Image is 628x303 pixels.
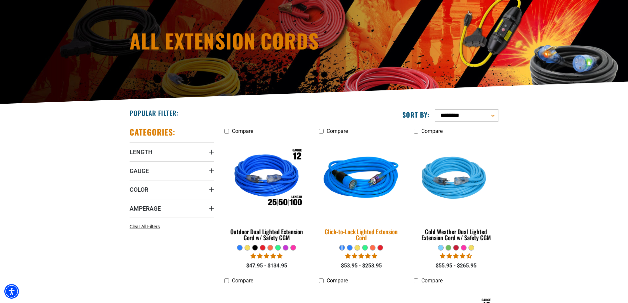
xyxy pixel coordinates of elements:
[345,253,377,259] span: 4.87 stars
[421,277,443,284] span: Compare
[402,110,430,119] label: Sort by:
[224,262,309,270] div: $47.95 - $134.95
[130,180,214,199] summary: Color
[130,224,160,229] span: Clear All Filters
[130,127,175,137] h2: Categories:
[130,199,214,218] summary: Amperage
[4,284,19,299] div: Accessibility Menu
[130,31,372,50] h1: All Extension Cords
[440,253,472,259] span: 4.62 stars
[130,143,214,161] summary: Length
[130,109,178,117] h2: Popular Filter:
[421,128,443,134] span: Compare
[224,138,309,245] a: Outdoor Dual Lighted Extension Cord w/ Safety CGM Outdoor Dual Lighted Extension Cord w/ Safety CGM
[414,229,498,241] div: Cold Weather Dual Lighted Extension Cord w/ Safety CGM
[130,205,161,212] span: Amperage
[319,262,404,270] div: $53.95 - $253.95
[319,138,404,245] a: blue Click-to-Lock Lighted Extension Cord
[130,223,162,230] a: Clear All Filters
[327,128,348,134] span: Compare
[225,141,309,217] img: Outdoor Dual Lighted Extension Cord w/ Safety CGM
[130,161,214,180] summary: Gauge
[315,137,408,222] img: blue
[232,128,253,134] span: Compare
[414,138,498,245] a: Light Blue Cold Weather Dual Lighted Extension Cord w/ Safety CGM
[224,229,309,241] div: Outdoor Dual Lighted Extension Cord w/ Safety CGM
[130,186,148,193] span: Color
[232,277,253,284] span: Compare
[414,262,498,270] div: $55.95 - $265.95
[130,167,149,175] span: Gauge
[130,148,153,156] span: Length
[327,277,348,284] span: Compare
[251,253,282,259] span: 4.81 stars
[414,141,498,217] img: Light Blue
[319,229,404,241] div: Click-to-Lock Lighted Extension Cord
